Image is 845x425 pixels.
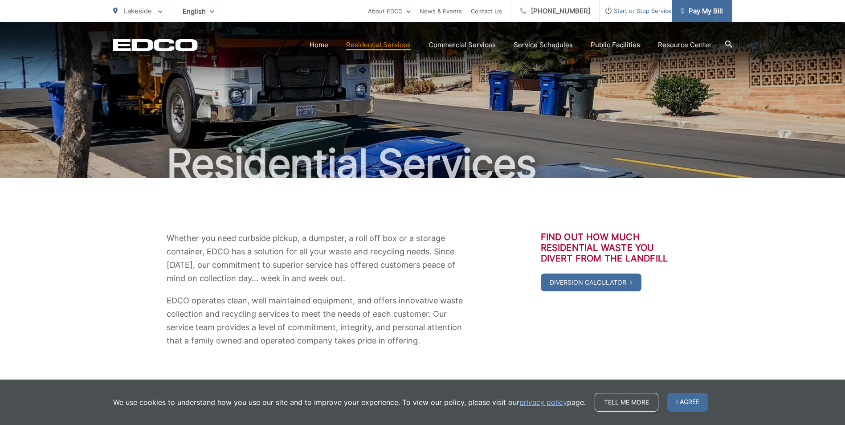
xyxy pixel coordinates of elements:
a: Contact Us [471,6,502,16]
a: Residential Services [346,40,411,50]
a: Tell me more [595,393,658,412]
a: Public Facilities [591,40,640,50]
a: Service Schedules [514,40,573,50]
span: I agree [667,393,708,412]
h1: Residential Services [113,142,732,186]
span: Pay My Bill [681,6,723,16]
a: Home [310,40,328,50]
span: English [176,4,221,19]
span: Lakeside [124,7,152,15]
a: About EDCO [368,6,411,16]
a: privacy policy [519,397,567,408]
a: Diversion Calculator [541,274,641,291]
p: We use cookies to understand how you use our site and to improve your experience. To view our pol... [113,397,586,408]
h3: Find out how much residential waste you divert from the landfill [541,232,679,264]
a: EDCD logo. Return to the homepage. [113,39,198,51]
a: Resource Center [658,40,712,50]
a: News & Events [420,6,462,16]
a: Commercial Services [429,40,496,50]
p: EDCO operates clean, well maintained equipment, and offers innovative waste collection and recycl... [167,294,465,347]
p: Whether you need curbside pickup, a dumpster, a roll off box or a storage container, EDCO has a s... [167,232,465,285]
